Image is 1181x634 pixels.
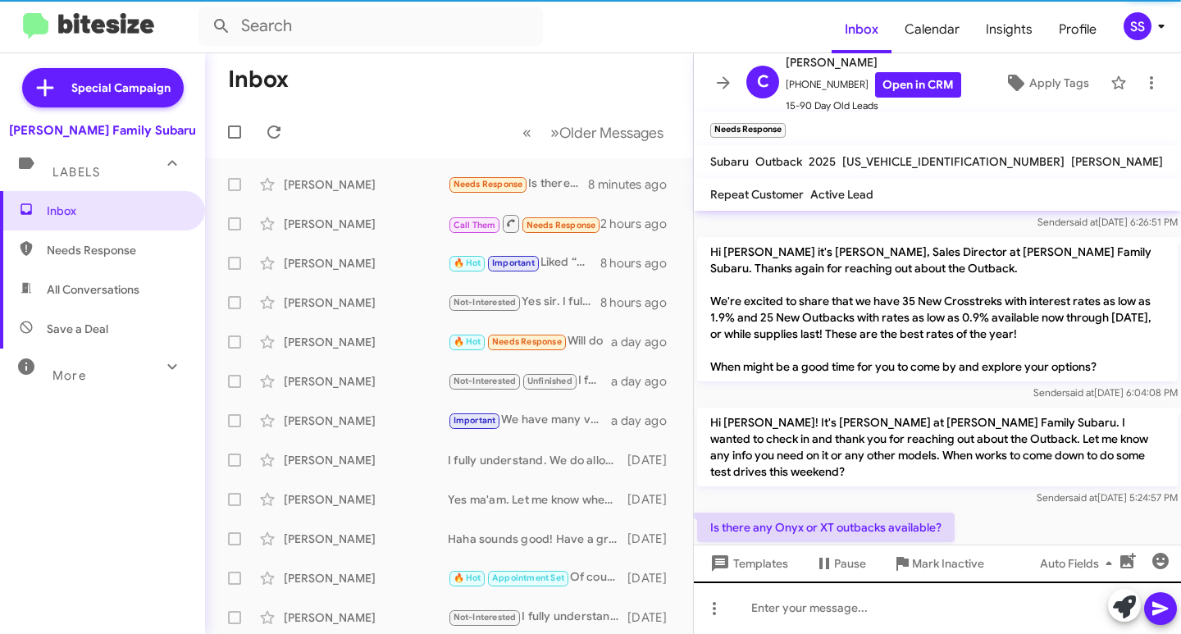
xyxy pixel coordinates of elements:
[448,568,627,587] div: Of course! Our address is [STREET_ADDRESS][DATE]. See you then!
[973,6,1046,53] a: Insights
[891,6,973,53] a: Calendar
[875,72,961,98] a: Open in CRM
[454,612,517,623] span: Not-Interested
[52,165,100,180] span: Labels
[707,549,788,578] span: Templates
[284,452,448,468] div: [PERSON_NAME]
[448,253,600,272] div: Liked “No worries haha i fully understand. When you arrive please ask for [PERSON_NAME] who assis...
[52,368,86,383] span: More
[448,372,611,390] div: I fully understand. Keep us in mind!
[550,122,559,143] span: »
[611,334,680,350] div: a day ago
[600,294,680,311] div: 8 hours ago
[1033,386,1178,399] span: Sender [DATE] 6:04:08 PM
[1037,491,1178,504] span: Sender [DATE] 5:24:57 PM
[810,187,873,202] span: Active Lead
[786,72,961,98] span: [PHONE_NUMBER]
[284,255,448,271] div: [PERSON_NAME]
[697,237,1178,381] p: Hi [PERSON_NAME] it's [PERSON_NAME], Sales Director at [PERSON_NAME] Family Subaru. Thanks again ...
[540,116,673,149] button: Next
[757,69,769,95] span: C
[454,258,481,268] span: 🔥 Hot
[47,321,108,337] span: Save a Deal
[697,513,955,542] p: Is there any Onyx or XT outbacks available?
[912,549,984,578] span: Mark Inactive
[47,242,186,258] span: Needs Response
[1040,549,1119,578] span: Auto Fields
[834,549,866,578] span: Pause
[454,572,481,583] span: 🔥 Hot
[522,122,531,143] span: «
[1110,12,1163,40] button: SS
[71,80,171,96] span: Special Campaign
[454,415,496,426] span: Important
[694,549,801,578] button: Templates
[198,7,543,46] input: Search
[1046,6,1110,53] a: Profile
[1069,216,1098,228] span: said at
[832,6,891,53] a: Inbox
[809,154,836,169] span: 2025
[284,609,448,626] div: [PERSON_NAME]
[454,220,496,230] span: Call Them
[47,281,139,298] span: All Conversations
[513,116,541,149] button: Previous
[448,293,600,312] div: Yes sir. I fully understand. Congratulations have a great rest of your day!
[801,549,879,578] button: Pause
[1069,491,1097,504] span: said at
[600,255,680,271] div: 8 hours ago
[448,608,627,627] div: I fully understand. I hope you have a great rest of your day!
[47,203,186,219] span: Inbox
[627,452,680,468] div: [DATE]
[786,52,961,72] span: [PERSON_NAME]
[492,258,535,268] span: Important
[284,373,448,390] div: [PERSON_NAME]
[454,179,523,189] span: Needs Response
[710,187,804,202] span: Repeat Customer
[1027,549,1132,578] button: Auto Fields
[879,549,997,578] button: Mark Inactive
[284,570,448,586] div: [PERSON_NAME]
[284,216,448,232] div: [PERSON_NAME]
[284,294,448,311] div: [PERSON_NAME]
[448,491,627,508] div: Yes ma'am. Let me know when you can text.
[284,491,448,508] div: [PERSON_NAME]
[454,376,517,386] span: Not-Interested
[990,68,1102,98] button: Apply Tags
[600,216,680,232] div: 2 hours ago
[611,413,680,429] div: a day ago
[284,531,448,547] div: [PERSON_NAME]
[448,175,588,194] div: Is there any Onyx or XT outbacks available?
[448,411,611,430] div: We have many vehicles available. But we do not have auto-folding seats, they are all manually fol...
[9,122,196,139] div: [PERSON_NAME] Family Subaru
[786,98,961,114] span: 15-90 Day Old Leads
[513,116,673,149] nav: Page navigation example
[448,332,611,351] div: Will do
[627,531,680,547] div: [DATE]
[1029,68,1089,98] span: Apply Tags
[627,570,680,586] div: [DATE]
[527,220,596,230] span: Needs Response
[627,491,680,508] div: [DATE]
[1071,154,1163,169] span: [PERSON_NAME]
[492,336,562,347] span: Needs Response
[448,452,627,468] div: I fully understand. We do allow dealer trades for New vehicles. The rates have dropped a ton late...
[842,154,1065,169] span: [US_VEHICLE_IDENTIFICATION_NUMBER]
[527,376,572,386] span: Unfinished
[1065,386,1094,399] span: said at
[454,297,517,308] span: Not-Interested
[697,408,1178,486] p: Hi [PERSON_NAME]! It's [PERSON_NAME] at [PERSON_NAME] Family Subaru. I wanted to check in and tha...
[588,176,680,193] div: 8 minutes ago
[627,609,680,626] div: [DATE]
[22,68,184,107] a: Special Campaign
[1124,12,1151,40] div: SS
[611,373,680,390] div: a day ago
[559,124,663,142] span: Older Messages
[448,531,627,547] div: Haha sounds good! Have a great rest of your day!
[710,154,749,169] span: Subaru
[755,154,802,169] span: Outback
[284,334,448,350] div: [PERSON_NAME]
